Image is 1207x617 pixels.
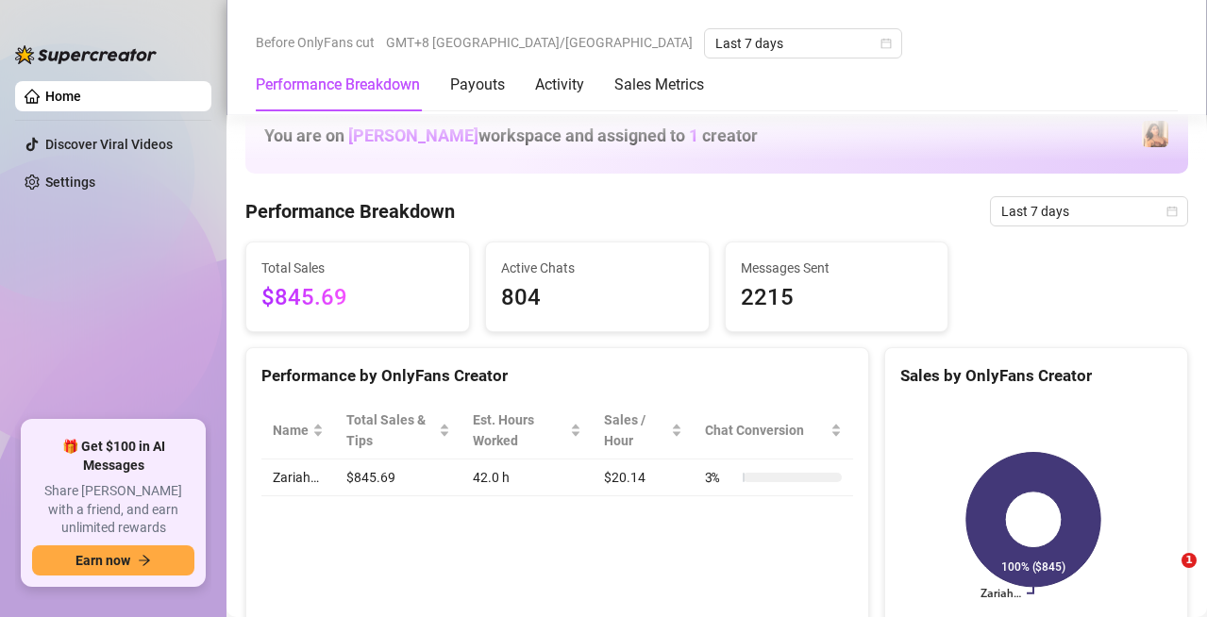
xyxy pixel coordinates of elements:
[346,409,435,451] span: Total Sales & Tips
[245,198,455,225] h4: Performance Breakdown
[1166,206,1178,217] span: calendar
[335,402,461,459] th: Total Sales & Tips
[261,402,335,459] th: Name
[694,402,853,459] th: Chat Conversion
[473,409,565,451] div: Est. Hours Worked
[75,553,130,568] span: Earn now
[614,74,704,96] div: Sales Metrics
[715,29,891,58] span: Last 7 days
[256,28,375,57] span: Before OnlyFans cut
[741,280,933,316] span: 2215
[32,482,194,538] span: Share [PERSON_NAME] with a friend, and earn unlimited rewards
[386,28,693,57] span: GMT+8 [GEOGRAPHIC_DATA]/[GEOGRAPHIC_DATA]
[535,74,584,96] div: Activity
[264,125,758,146] h1: You are on workspace and assigned to creator
[1142,121,1168,147] img: Zariah (@tszariah)
[1182,553,1197,568] span: 1
[261,258,454,278] span: Total Sales
[1001,197,1177,225] span: Last 7 days
[45,137,173,152] a: Discover Viral Videos
[450,74,505,96] div: Payouts
[593,402,694,459] th: Sales / Hour
[261,280,454,316] span: $845.69
[593,459,694,496] td: $20.14
[32,545,194,575] button: Earn nowarrow-right
[261,363,853,389] div: Performance by OnlyFans Creator
[273,420,309,441] span: Name
[15,45,157,64] img: logo-BBDzfeDw.svg
[501,258,694,278] span: Active Chats
[741,258,933,278] span: Messages Sent
[45,89,81,104] a: Home
[705,467,735,488] span: 3 %
[705,420,827,441] span: Chat Conversion
[45,175,95,190] a: Settings
[138,554,151,567] span: arrow-right
[981,588,1021,601] text: Zariah…
[501,280,694,316] span: 804
[335,459,461,496] td: $845.69
[900,363,1172,389] div: Sales by OnlyFans Creator
[689,125,698,145] span: 1
[1143,553,1188,598] iframe: Intercom live chat
[461,459,592,496] td: 42.0 h
[261,459,335,496] td: Zariah…
[348,125,478,145] span: [PERSON_NAME]
[256,74,420,96] div: Performance Breakdown
[604,409,667,451] span: Sales / Hour
[32,438,194,475] span: 🎁 Get $100 in AI Messages
[880,38,892,49] span: calendar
